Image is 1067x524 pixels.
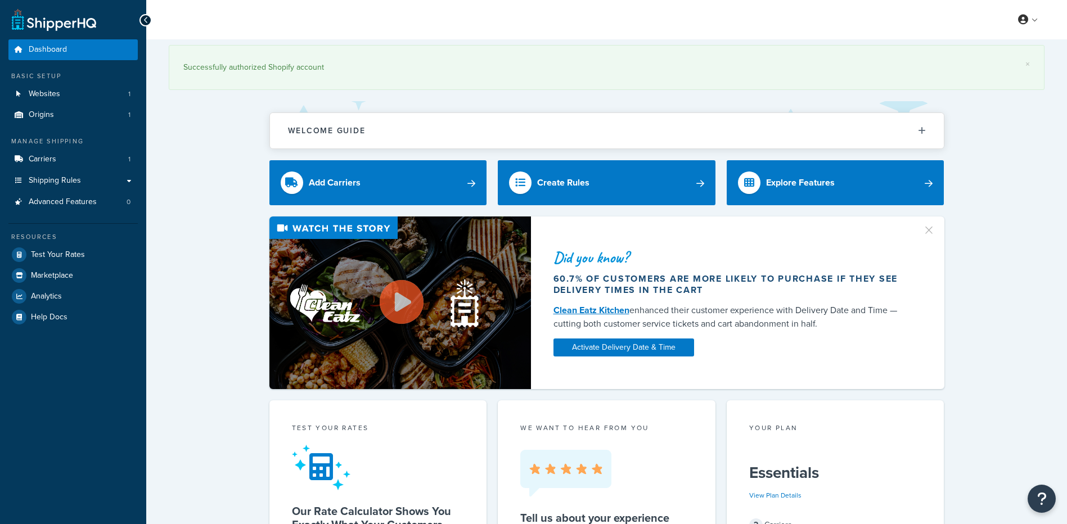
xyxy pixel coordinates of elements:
[288,127,366,135] h2: Welcome Guide
[8,137,138,146] div: Manage Shipping
[269,216,531,389] img: Video thumbnail
[31,292,62,301] span: Analytics
[309,175,361,191] div: Add Carriers
[270,113,944,148] button: Welcome Guide
[553,304,909,331] div: enhanced their customer experience with Delivery Date and Time — cutting both customer service ti...
[31,313,67,322] span: Help Docs
[29,45,67,55] span: Dashboard
[8,105,138,125] a: Origins1
[29,89,60,99] span: Websites
[553,250,909,265] div: Did you know?
[128,155,130,164] span: 1
[8,71,138,81] div: Basic Setup
[31,250,85,260] span: Test Your Rates
[553,273,909,296] div: 60.7% of customers are more likely to purchase if they see delivery times in the cart
[8,170,138,191] a: Shipping Rules
[8,286,138,306] a: Analytics
[8,192,138,213] a: Advanced Features0
[29,110,54,120] span: Origins
[766,175,835,191] div: Explore Features
[553,304,629,317] a: Clean Eatz Kitchen
[8,105,138,125] li: Origins
[8,84,138,105] a: Websites1
[127,197,130,207] span: 0
[128,89,130,99] span: 1
[727,160,944,205] a: Explore Features
[749,490,802,500] a: View Plan Details
[749,464,922,482] h5: Essentials
[31,271,73,281] span: Marketplace
[1025,60,1030,69] a: ×
[498,160,715,205] a: Create Rules
[8,245,138,265] a: Test Your Rates
[8,265,138,286] a: Marketplace
[29,176,81,186] span: Shipping Rules
[128,110,130,120] span: 1
[292,423,465,436] div: Test your rates
[553,338,694,356] a: Activate Delivery Date & Time
[520,423,693,433] p: we want to hear from you
[8,39,138,60] a: Dashboard
[29,155,56,164] span: Carriers
[537,175,589,191] div: Create Rules
[8,232,138,242] div: Resources
[8,149,138,170] a: Carriers1
[8,192,138,213] li: Advanced Features
[269,160,487,205] a: Add Carriers
[749,423,922,436] div: Your Plan
[183,60,1030,75] div: Successfully authorized Shopify account
[1028,485,1056,513] button: Open Resource Center
[8,149,138,170] li: Carriers
[29,197,97,207] span: Advanced Features
[8,84,138,105] li: Websites
[8,307,138,327] a: Help Docs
